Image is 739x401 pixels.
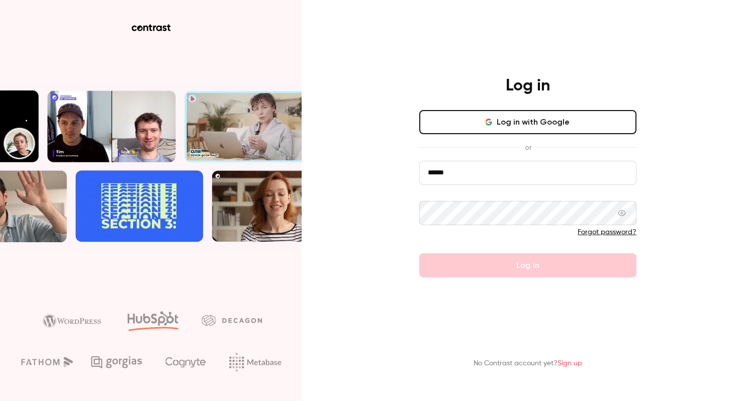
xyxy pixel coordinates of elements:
[202,315,262,326] img: decagon
[558,360,582,367] a: Sign up
[520,142,536,153] span: or
[506,76,550,96] h4: Log in
[419,110,636,134] button: Log in with Google
[578,229,636,236] a: Forgot password?
[474,358,582,369] p: No Contrast account yet?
